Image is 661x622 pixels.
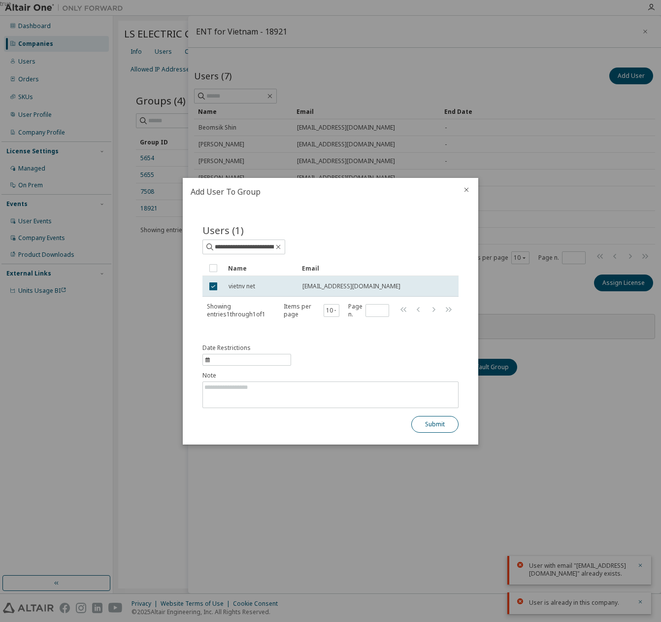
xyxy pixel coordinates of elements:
h2: Add User To Group [183,178,455,206]
button: Submit [411,416,459,433]
div: Name [228,260,294,276]
button: information [202,344,291,366]
span: Users (1) [202,223,244,237]
button: close [463,186,470,194]
div: Email [302,260,442,276]
span: Page n. [348,303,389,318]
span: [EMAIL_ADDRESS][DOMAIN_NAME] [302,282,400,290]
label: Note [202,372,459,380]
button: 10 [326,307,337,314]
span: vietnv net [229,282,255,290]
span: Items per page [284,303,339,318]
span: Showing entries 1 through 1 of 1 [207,302,265,318]
span: Date Restrictions [202,344,251,352]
